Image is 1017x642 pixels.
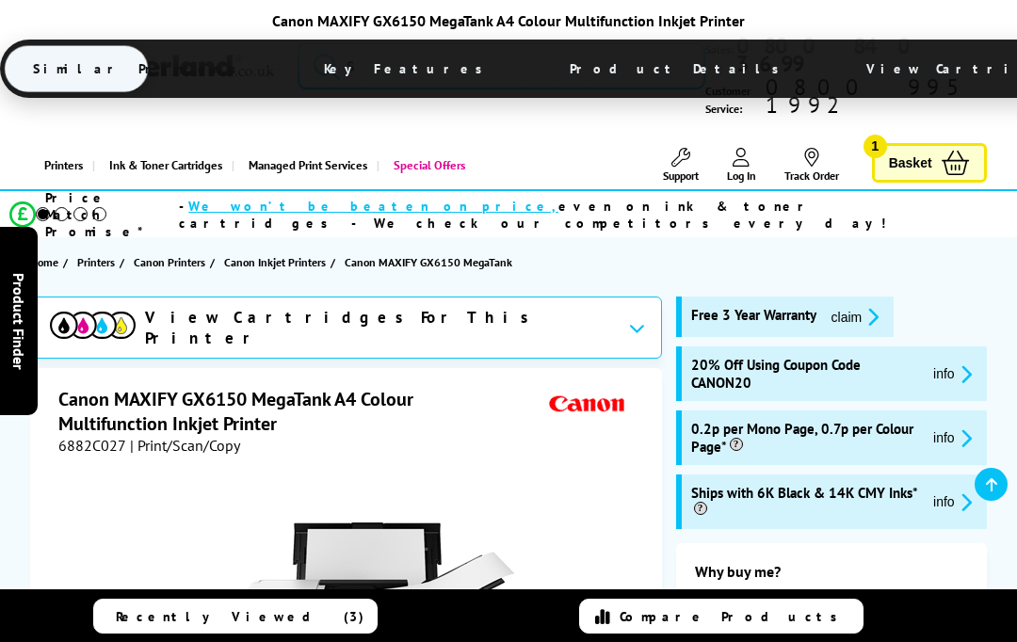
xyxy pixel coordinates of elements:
div: - even on ink & toner cartridges - We check our competitors every day! [179,198,967,232]
span: Canon MAXIFY GX6150 MegaTank [345,252,512,272]
div: Why buy me? [695,562,968,590]
span: We won’t be beaten on price, [188,198,558,215]
button: promo-description [928,363,977,385]
a: Printers [77,252,120,272]
a: Printers [30,141,92,189]
span: Canon Printers [134,252,205,272]
span: Similar Printers [5,46,275,91]
a: Track Order [784,148,839,183]
span: 1 [864,135,887,158]
a: Ink & Toner Cartridges [92,141,232,189]
span: Support [663,169,699,183]
span: Basket [889,151,932,176]
a: Canon MAXIFY GX6150 MegaTank [345,252,517,272]
a: Special Offers [377,141,475,189]
span: 20% Off Using Coupon Code CANON20 [691,356,919,392]
a: Canon Printers [134,252,210,272]
a: Canon Inkjet Printers [224,252,331,272]
span: Ink & Toner Cartridges [109,141,222,189]
span: 0.2p per Mono Page, 0.7p per Colour Page* [691,420,919,456]
button: promo-description [928,427,977,449]
button: promo-description [928,491,977,513]
a: Managed Print Services [232,141,377,189]
a: Compare Products [579,599,864,634]
span: Ships with 6K Black & 14K CMY Inks* [691,484,919,520]
button: promo-description [826,306,885,328]
a: Basket 1 [872,143,987,184]
a: Home [30,252,63,272]
span: Product Finder [9,273,28,370]
span: Canon Inkjet Printers [224,252,326,272]
span: Printers [77,252,115,272]
img: View Cartridges [50,312,135,338]
span: View Cartridges For This Printer [145,307,613,348]
h1: Canon MAXIFY GX6150 MegaTank A4 Colour Multifunction Inkjet Printer [58,387,543,436]
span: Customer Service: [705,78,987,118]
span: Log In [727,169,756,183]
span: Free 3 Year Warranty [691,306,816,328]
a: Recently Viewed (3) [93,599,378,634]
span: Price Match Promise* [45,189,179,240]
span: Home [30,252,58,272]
a: Support [663,148,699,183]
span: Recently Viewed (3) [116,608,364,625]
span: Product Details [541,46,817,91]
a: Log In [727,148,756,183]
img: Canon [544,387,631,422]
span: Key Features [296,46,521,91]
span: Compare Products [620,608,847,625]
span: 6882C027 [58,436,126,455]
span: | Print/Scan/Copy [130,436,240,455]
li: modal_Promise [9,198,968,231]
